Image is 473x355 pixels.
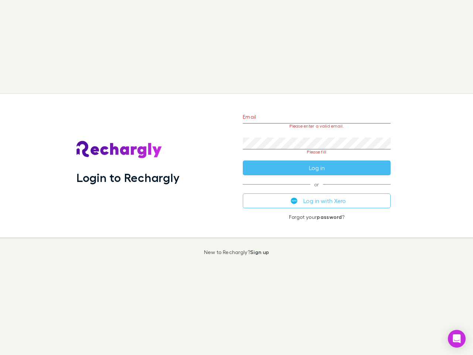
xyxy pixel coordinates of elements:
p: Please enter a valid email. [243,124,391,129]
div: Open Intercom Messenger [448,330,466,348]
p: New to Rechargly? [204,249,269,255]
p: Forgot your ? [243,214,391,220]
img: Xero's logo [291,197,297,204]
span: or [243,184,391,185]
h1: Login to Rechargly [76,170,180,185]
a: Sign up [250,249,269,255]
img: Rechargly's Logo [76,141,162,159]
button: Log in [243,160,391,175]
button: Log in with Xero [243,193,391,208]
p: Please fill [243,149,391,155]
a: password [317,214,342,220]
